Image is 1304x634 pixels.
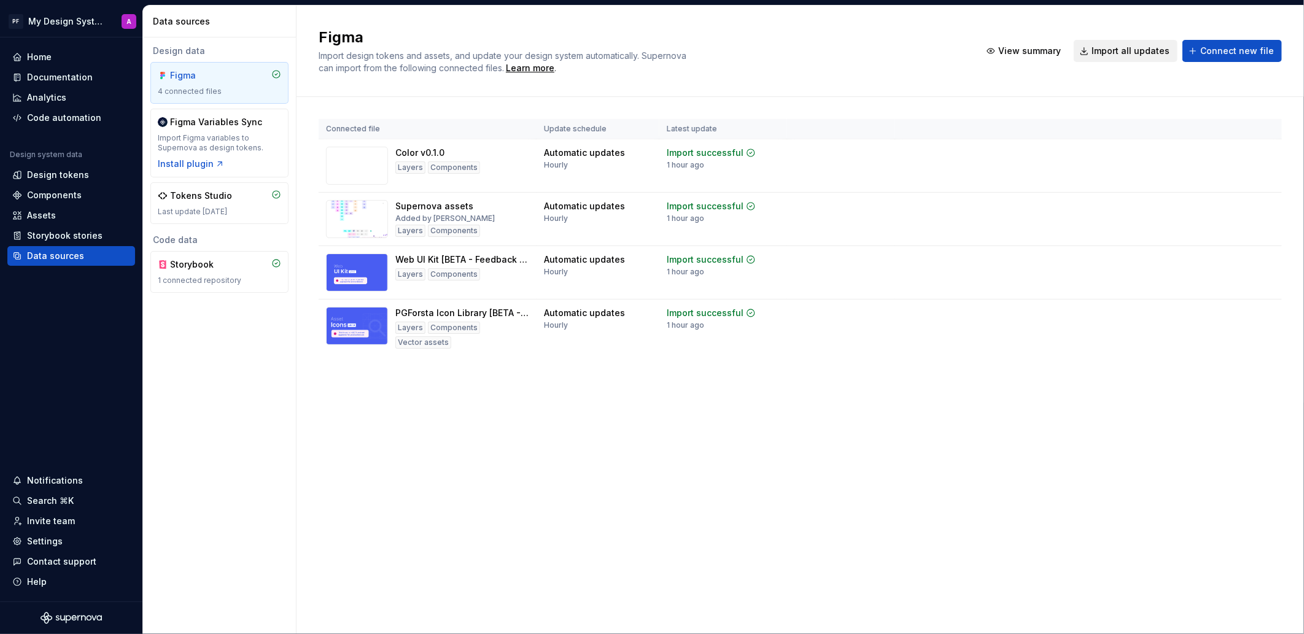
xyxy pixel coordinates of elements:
a: Figma4 connected files [150,62,289,104]
div: 1 hour ago [667,320,704,330]
div: Import Figma variables to Supernova as design tokens. [158,133,281,153]
div: Contact support [27,555,96,568]
div: Components [428,322,480,334]
a: Learn more [506,62,554,74]
div: Design system data [10,150,82,160]
div: Hourly [544,320,568,330]
div: 1 hour ago [667,214,704,223]
svg: Supernova Logo [41,612,102,624]
div: 1 connected repository [158,276,281,285]
span: Import all updates [1092,45,1170,57]
div: Layers [395,268,425,280]
div: Data sources [27,250,84,262]
div: Import successful [667,307,743,319]
div: Code automation [27,112,101,124]
div: Hourly [544,267,568,277]
div: My Design System [28,15,107,28]
a: Components [7,185,135,205]
div: Components [428,268,480,280]
span: Import design tokens and assets, and update your design system automatically. Supernova can impor... [319,50,689,73]
div: Import successful [667,253,743,266]
a: Design tokens [7,165,135,185]
div: Hourly [544,214,568,223]
button: Import all updates [1074,40,1178,62]
span: . [504,64,556,73]
div: Figma [170,69,229,82]
div: Layers [395,161,425,174]
a: Home [7,47,135,67]
div: Invite team [27,515,75,527]
button: View summary [980,40,1069,62]
a: Figma Variables SyncImport Figma variables to Supernova as design tokens.Install plugin [150,109,289,177]
div: Assets [27,209,56,222]
button: Contact support [7,552,135,571]
div: Search ⌘K [27,495,74,507]
div: Notifications [27,474,83,487]
div: Data sources [153,15,291,28]
div: Analytics [27,91,66,104]
div: Components [428,161,480,174]
button: PFMy Design SystemA [2,8,140,34]
a: Invite team [7,511,135,531]
div: Documentation [27,71,93,83]
div: Components [428,225,480,237]
div: Last update [DATE] [158,207,281,217]
div: Home [27,51,52,63]
div: Figma Variables Sync [170,116,262,128]
span: View summary [998,45,1061,57]
a: Settings [7,532,135,551]
div: Settings [27,535,63,547]
span: Connect new file [1200,45,1274,57]
a: Analytics [7,88,135,107]
th: Latest update [659,119,787,139]
div: Automatic updates [544,307,625,319]
div: Design data [150,45,289,57]
div: Layers [395,322,425,334]
button: Connect new file [1182,40,1282,62]
div: Supernova assets [395,200,473,212]
div: PF [9,14,23,29]
div: Code data [150,234,289,246]
div: Automatic updates [544,253,625,266]
div: Hourly [544,160,568,170]
div: Import successful [667,200,743,212]
div: 1 hour ago [667,160,704,170]
div: Storybook stories [27,230,103,242]
button: Search ⌘K [7,491,135,511]
div: Automatic updates [544,200,625,212]
a: Data sources [7,246,135,266]
div: Storybook [170,258,229,271]
div: 1 hour ago [667,267,704,277]
a: Documentation [7,68,135,87]
div: Components [27,189,82,201]
div: Help [27,576,47,588]
a: Storybook1 connected repository [150,251,289,293]
div: Tokens Studio [170,190,232,202]
a: Code automation [7,108,135,128]
a: Tokens StudioLast update [DATE] [150,182,289,224]
h2: Figma [319,28,966,47]
div: Layers [395,225,425,237]
div: Web UI Kit [BETA - Feedback Only] [395,253,529,266]
th: Update schedule [537,119,659,139]
th: Connected file [319,119,537,139]
div: Automatic updates [544,147,625,159]
button: Install plugin [158,158,225,170]
div: PGForsta Icon Library [BETA - Feedback Only] [395,307,529,319]
div: Color v0.1.0 [395,147,444,159]
div: Design tokens [27,169,89,181]
div: Import successful [667,147,743,159]
div: A [126,17,131,26]
div: 4 connected files [158,87,281,96]
div: Added by [PERSON_NAME] [395,214,495,223]
button: Notifications [7,471,135,490]
a: Storybook stories [7,226,135,245]
a: Assets [7,206,135,225]
div: Vector assets [395,336,451,349]
button: Help [7,572,135,592]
